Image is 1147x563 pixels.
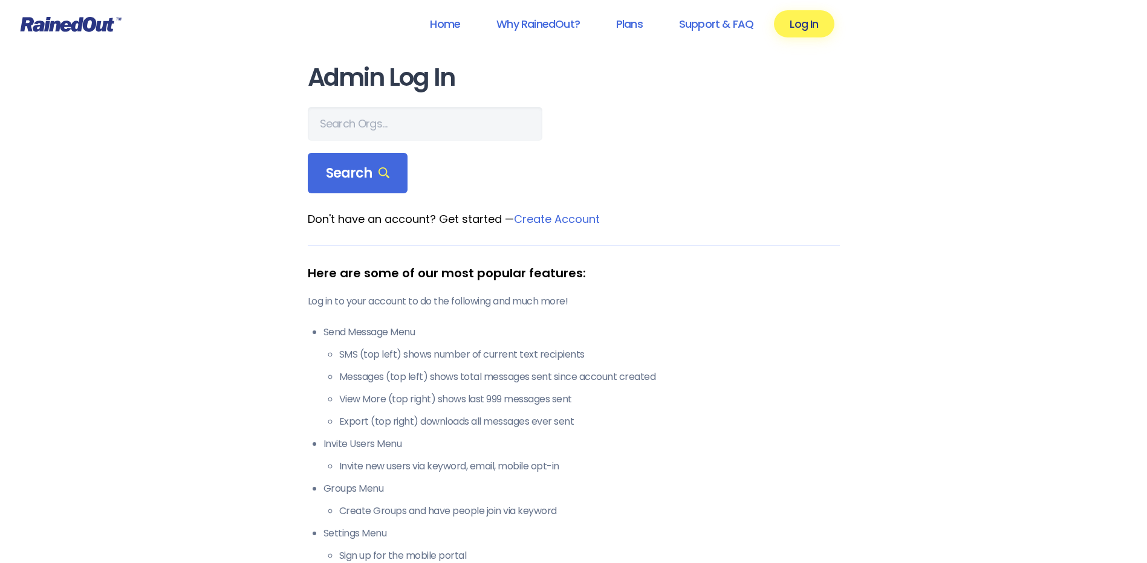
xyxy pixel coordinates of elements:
input: Search Orgs… [308,107,542,141]
a: Log In [774,10,834,37]
a: Plans [600,10,658,37]
h1: Admin Log In [308,64,840,91]
a: Why RainedOut? [481,10,596,37]
a: Home [414,10,476,37]
a: Support & FAQ [663,10,769,37]
li: Invite new users via keyword, email, mobile opt-in [339,459,840,474]
div: Here are some of our most popular features: [308,264,840,282]
li: Groups Menu [323,481,840,518]
li: Create Groups and have people join via keyword [339,504,840,518]
a: Create Account [514,211,600,227]
li: Send Message Menu [323,325,840,429]
li: Export (top right) downloads all messages ever sent [339,414,840,429]
p: Log in to your account to do the following and much more! [308,294,840,309]
li: View More (top right) shows last 999 messages sent [339,392,840,407]
li: Sign up for the mobile portal [339,549,840,563]
li: Messages (top left) shows total messages sent since account created [339,370,840,384]
li: Invite Users Menu [323,437,840,474]
span: Search [326,165,390,182]
div: Search [308,153,408,194]
li: SMS (top left) shows number of current text recipients [339,347,840,362]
